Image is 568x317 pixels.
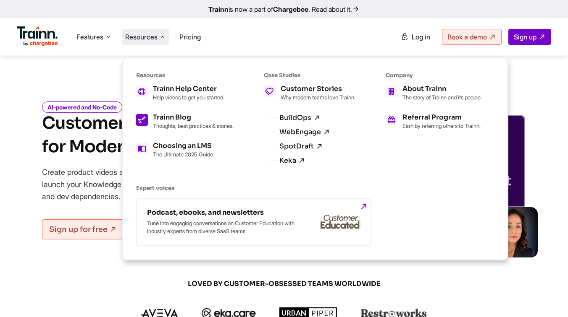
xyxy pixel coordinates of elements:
[42,219,124,239] a: Sign up for free
[136,72,234,79] h6: Resources
[402,86,482,92] h5: About Trainn
[264,86,355,101] a: Customer Stories Why modern teams love Trainn.
[386,114,482,129] a: Referral Program Earn by referring others to Trainn.
[76,32,103,42] span: Features
[136,184,482,192] h6: Expert voices
[153,151,214,158] p: The Ultimate 2025 Guide.
[447,33,487,41] span: Book a demo
[147,219,298,235] p: Tune into engaging conversations on Customer Education with industry experts from diverse SaaS te...
[136,198,371,246] a: Podcast, ebooks, and newsletters Tune into engaging conversations on Customer Education with indu...
[136,86,234,101] a: Trainn Help Center Help videos to get you started.
[153,114,234,121] h5: Trainn Blog
[386,86,482,101] a: About Trainn The story of Trainn and its people.
[402,122,481,129] p: Earn by referring others to Trainn.
[526,277,568,317] iframe: Chat Widget
[136,143,234,158] a: Choosing an LMS The Ultimate 2025 Guide.
[321,215,360,230] img: customer-educated-gray.b42eccd.svg
[179,33,201,41] a: Pricing
[136,114,234,129] a: Trainn Blog Thoughts, best practices & stories.
[402,94,482,101] p: The story of Trainn and its people.
[508,29,551,45] a: Sign up
[279,128,330,136] a: WebEngage
[82,279,486,288] span: LOVED BY CUSTOMER-OBSESSED TEAMS WORLDWIDE
[153,143,214,149] h5: Choosing an LMS
[153,94,224,101] p: Help videos to get you started.
[487,207,538,257] img: sabina-buildops.d2e8138.png
[42,112,270,158] h1: Customer Training Platform for Modern Teams
[386,72,482,79] h6: Company
[42,101,122,113] i: AI-powered and No-Code
[279,114,321,122] a: BuildOps
[279,157,305,164] a: Keka
[412,33,430,41] span: Log in
[208,5,229,13] b: Trainn
[42,166,265,203] p: Create product videos and step-by-step documentation, and launch your Knowledge Base or Academy —...
[281,86,355,92] h5: Customer Stories
[279,143,323,150] a: SpotDraft
[17,26,58,47] img: Trainn Logo
[153,122,234,129] p: Thoughts, best practices & stories.
[514,33,536,41] span: Sign up
[281,94,355,101] p: Why modern teams love Trainn.
[396,29,435,44] a: Log in
[402,114,481,121] h5: Referral Program
[442,29,502,45] a: Book a demo
[153,86,224,92] h5: Trainn Help Center
[273,5,308,13] b: Chargebee
[147,209,298,216] h5: Podcast, ebooks, and newsletters
[264,72,355,79] h6: Case Studies
[125,32,158,42] span: Resources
